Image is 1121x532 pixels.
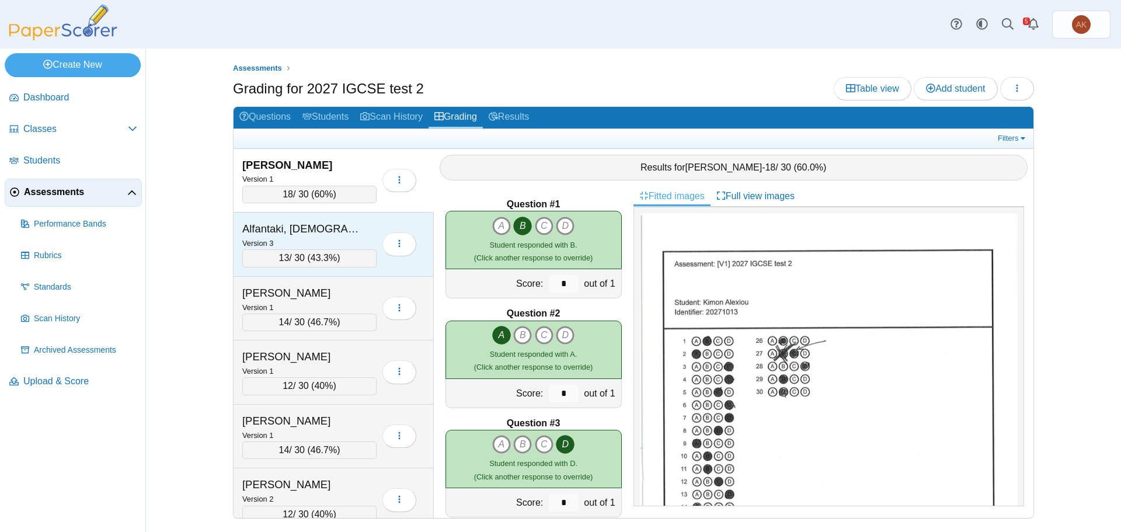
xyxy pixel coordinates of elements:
a: Scan History [354,107,429,128]
span: Performance Bands [34,218,137,230]
div: Score: [446,488,546,517]
b: Question #2 [507,307,560,320]
span: 46.7% [311,317,337,327]
span: 46.7% [311,445,337,455]
a: PaperScorer [5,32,121,42]
i: D [556,217,575,235]
i: C [535,217,553,235]
div: [PERSON_NAME] [242,413,359,429]
div: / 30 ( ) [242,314,377,331]
div: [PERSON_NAME] [242,158,359,173]
a: Add student [914,77,997,100]
i: B [513,435,532,454]
b: Question #3 [507,417,560,430]
a: Upload & Score [5,368,142,396]
i: B [513,217,532,235]
div: / 30 ( ) [242,441,377,459]
i: D [556,435,575,454]
span: Student responded with A. [490,350,577,359]
i: C [535,435,553,454]
span: Anna Kostouki [1076,20,1087,29]
span: Assessments [24,186,127,199]
span: 14 [279,445,290,455]
b: Question #1 [507,198,560,211]
span: 60% [314,189,333,199]
span: Assessments [233,64,282,72]
span: Students [23,154,137,167]
a: Assessments [5,179,142,207]
a: Results [483,107,535,128]
span: Dashboard [23,91,137,104]
a: Dashboard [5,84,142,112]
div: Score: [446,379,546,408]
a: Assessments [230,61,285,76]
span: [PERSON_NAME] [685,162,763,172]
div: / 30 ( ) [242,377,377,395]
img: PaperScorer [5,5,121,40]
span: 14 [279,317,290,327]
span: 43.3% [311,253,337,263]
small: Version 1 [242,303,273,312]
a: Students [297,107,354,128]
small: (Click another response to override) [474,241,593,262]
div: Results for - / 30 ( ) [440,155,1028,180]
span: Student responded with B. [490,241,577,249]
div: Score: [446,269,546,298]
i: A [492,435,511,454]
span: 40% [314,509,333,519]
span: Standards [34,281,137,293]
i: C [535,326,553,345]
a: Alerts [1021,12,1046,37]
div: out of 1 [581,379,621,408]
span: Table view [846,84,899,93]
a: Table view [834,77,911,100]
a: Questions [234,107,297,128]
div: out of 1 [581,488,621,517]
span: Rubrics [34,250,137,262]
a: Scan History [16,305,142,333]
div: / 30 ( ) [242,186,377,203]
small: Version 1 [242,431,273,440]
span: Student responded with D. [489,459,577,468]
h1: Grading for 2027 IGCSE test 2 [233,79,424,99]
a: Filters [995,133,1031,144]
a: Performance Bands [16,210,142,238]
a: Create New [5,53,141,77]
a: Standards [16,273,142,301]
div: [PERSON_NAME] [242,477,359,492]
small: Version 2 [242,495,273,503]
span: Anna Kostouki [1072,15,1091,34]
a: Rubrics [16,242,142,270]
span: Upload & Score [23,375,137,388]
div: / 30 ( ) [242,249,377,267]
a: Grading [429,107,483,128]
i: A [492,217,511,235]
span: Scan History [34,313,137,325]
small: (Click another response to override) [474,459,593,481]
a: Full view images [711,186,800,206]
span: 40% [314,381,333,391]
a: Archived Assessments [16,336,142,364]
div: Alfantaki, [DEMOGRAPHIC_DATA] [242,221,359,237]
small: Version 1 [242,367,273,375]
i: D [556,326,575,345]
span: Archived Assessments [34,345,137,356]
div: [PERSON_NAME] [242,286,359,301]
small: Version 1 [242,175,273,183]
a: Classes [5,116,142,144]
span: 60.0% [797,162,823,172]
span: 12 [283,509,293,519]
div: [PERSON_NAME] [242,349,359,364]
small: (Click another response to override) [474,350,593,371]
a: Anna Kostouki [1052,11,1110,39]
i: B [513,326,532,345]
div: / 30 ( ) [242,506,377,523]
span: 18 [765,162,775,172]
span: Add student [926,84,985,93]
span: 13 [279,253,290,263]
a: Students [5,147,142,175]
span: 12 [283,381,293,391]
small: Version 3 [242,239,273,248]
div: out of 1 [581,269,621,298]
span: Classes [23,123,128,135]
